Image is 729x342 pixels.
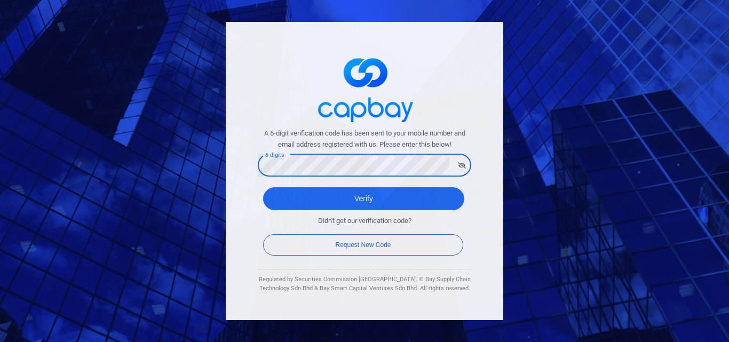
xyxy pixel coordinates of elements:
[263,234,463,256] button: Request New Code
[318,216,411,227] span: Didn't get our verification code?
[311,49,418,128] img: logo
[258,275,471,293] div: Regulated by Securities Commission [GEOGRAPHIC_DATA]. © Bay Supply Chain Technology Sdn Bhd & Bay...
[258,128,471,150] span: A 6-digit verification code has been sent to your mobile number and email address registered with...
[263,187,464,210] button: Verify
[265,151,284,159] label: 6-digits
